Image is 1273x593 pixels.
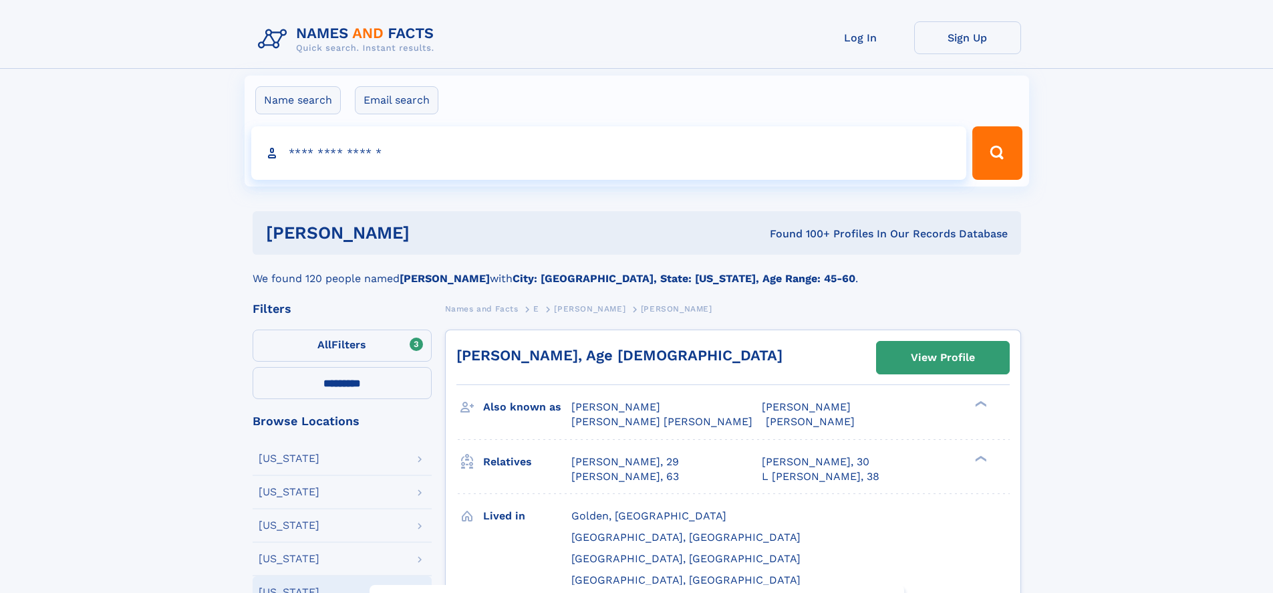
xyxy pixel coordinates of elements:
[589,227,1008,241] div: Found 100+ Profiles In Our Records Database
[554,300,625,317] a: [PERSON_NAME]
[259,453,319,464] div: [US_STATE]
[259,487,319,497] div: [US_STATE]
[641,304,712,314] span: [PERSON_NAME]
[259,554,319,564] div: [US_STATE]
[762,400,851,413] span: [PERSON_NAME]
[253,303,432,315] div: Filters
[317,338,331,351] span: All
[571,552,801,565] span: [GEOGRAPHIC_DATA], [GEOGRAPHIC_DATA]
[253,330,432,362] label: Filters
[266,225,590,241] h1: [PERSON_NAME]
[253,255,1021,287] div: We found 120 people named with .
[766,415,855,428] span: [PERSON_NAME]
[253,415,432,427] div: Browse Locations
[251,126,967,180] input: search input
[253,21,445,57] img: Logo Names and Facts
[513,272,855,285] b: City: [GEOGRAPHIC_DATA], State: [US_STATE], Age Range: 45-60
[877,342,1009,374] a: View Profile
[445,300,519,317] a: Names and Facts
[911,342,975,373] div: View Profile
[571,415,752,428] span: [PERSON_NAME] [PERSON_NAME]
[571,509,726,522] span: Golden, [GEOGRAPHIC_DATA]
[972,454,988,463] div: ❯
[807,21,914,54] a: Log In
[533,300,539,317] a: E
[456,347,783,364] a: [PERSON_NAME], Age [DEMOGRAPHIC_DATA]
[762,455,869,469] a: [PERSON_NAME], 30
[571,574,801,586] span: [GEOGRAPHIC_DATA], [GEOGRAPHIC_DATA]
[571,469,679,484] a: [PERSON_NAME], 63
[483,396,571,419] h3: Also known as
[355,86,438,114] label: Email search
[762,469,879,484] a: L [PERSON_NAME], 38
[483,505,571,527] h3: Lived in
[972,400,988,408] div: ❯
[259,520,319,531] div: [US_STATE]
[483,451,571,473] h3: Relatives
[533,304,539,314] span: E
[914,21,1021,54] a: Sign Up
[554,304,625,314] span: [PERSON_NAME]
[571,400,660,413] span: [PERSON_NAME]
[400,272,490,285] b: [PERSON_NAME]
[571,531,801,544] span: [GEOGRAPHIC_DATA], [GEOGRAPHIC_DATA]
[571,455,679,469] a: [PERSON_NAME], 29
[972,126,1022,180] button: Search Button
[255,86,341,114] label: Name search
